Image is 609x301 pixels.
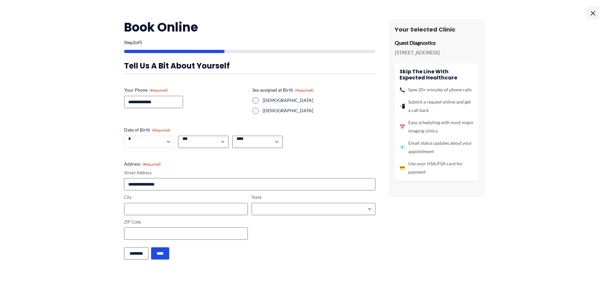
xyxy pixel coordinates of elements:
label: [DEMOGRAPHIC_DATA] [263,107,375,114]
li: Easy scheduling with most major imaging clinics [400,118,474,135]
legend: Sex assigned at Birth [252,87,314,93]
p: Step of [124,40,375,45]
legend: Date of Birth [124,127,170,133]
h4: Skip the line with Expected Healthcare [400,68,474,81]
li: Use your HSA/FSA card for payment [400,160,474,176]
h3: Tell us a bit about yourself [124,61,375,71]
li: Submit a request online and get a call back [400,98,474,114]
label: [DEMOGRAPHIC_DATA] [263,97,375,104]
span: 📞 [400,86,405,94]
span: 📲 [400,102,405,110]
span: (Required) [152,128,170,132]
label: Street Address [124,170,375,176]
span: 2 [133,40,135,45]
label: City [124,194,248,200]
p: Quest Diagnostics [395,38,479,48]
span: × [586,6,599,19]
span: (Required) [150,88,168,93]
span: 💳 [400,164,405,172]
span: (Required) [295,88,314,93]
label: Your Phone [124,87,247,93]
h2: Book Online [124,19,375,35]
li: Email status updates about your appointment [400,139,474,156]
span: 5 [140,40,142,45]
li: Save 20+ minutes of phone calls [400,86,474,94]
span: (Required) [142,162,161,167]
span: 📧 [400,143,405,151]
label: ZIP Code [124,219,248,225]
p: [STREET_ADDRESS] [395,48,479,57]
legend: Address [124,161,161,167]
h3: Your Selected Clinic [395,26,479,33]
label: State [252,194,375,200]
span: 📅 [400,123,405,131]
